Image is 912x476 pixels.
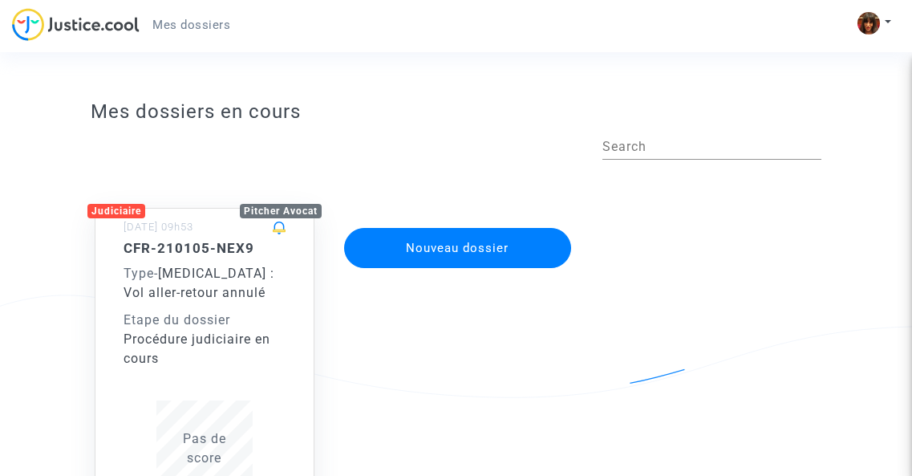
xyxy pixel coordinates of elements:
[240,204,322,218] div: Pitcher Avocat
[183,431,226,466] span: Pas de score
[140,13,243,37] a: Mes dossiers
[87,204,145,218] div: Judiciaire
[857,12,880,35] img: AOh14GhefvD4KuNihV_ofwBrY-mzjv2ZGOW9Yk0a5kIblw=s96-c
[124,240,286,256] h5: CFR-210105-NEX9
[124,311,286,330] div: Etape du dossier
[124,266,274,300] span: [MEDICAL_DATA] : Vol aller-retour annulé
[343,218,574,233] a: Nouveau dossier
[152,18,230,32] span: Mes dossiers
[124,266,154,281] span: Type
[12,8,140,41] img: jc-logo.svg
[344,228,572,268] button: Nouveau dossier
[91,100,821,124] h3: Mes dossiers en cours
[124,330,286,368] div: Procédure judiciaire en cours
[124,221,193,233] small: [DATE] 09h53
[124,266,158,281] span: -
